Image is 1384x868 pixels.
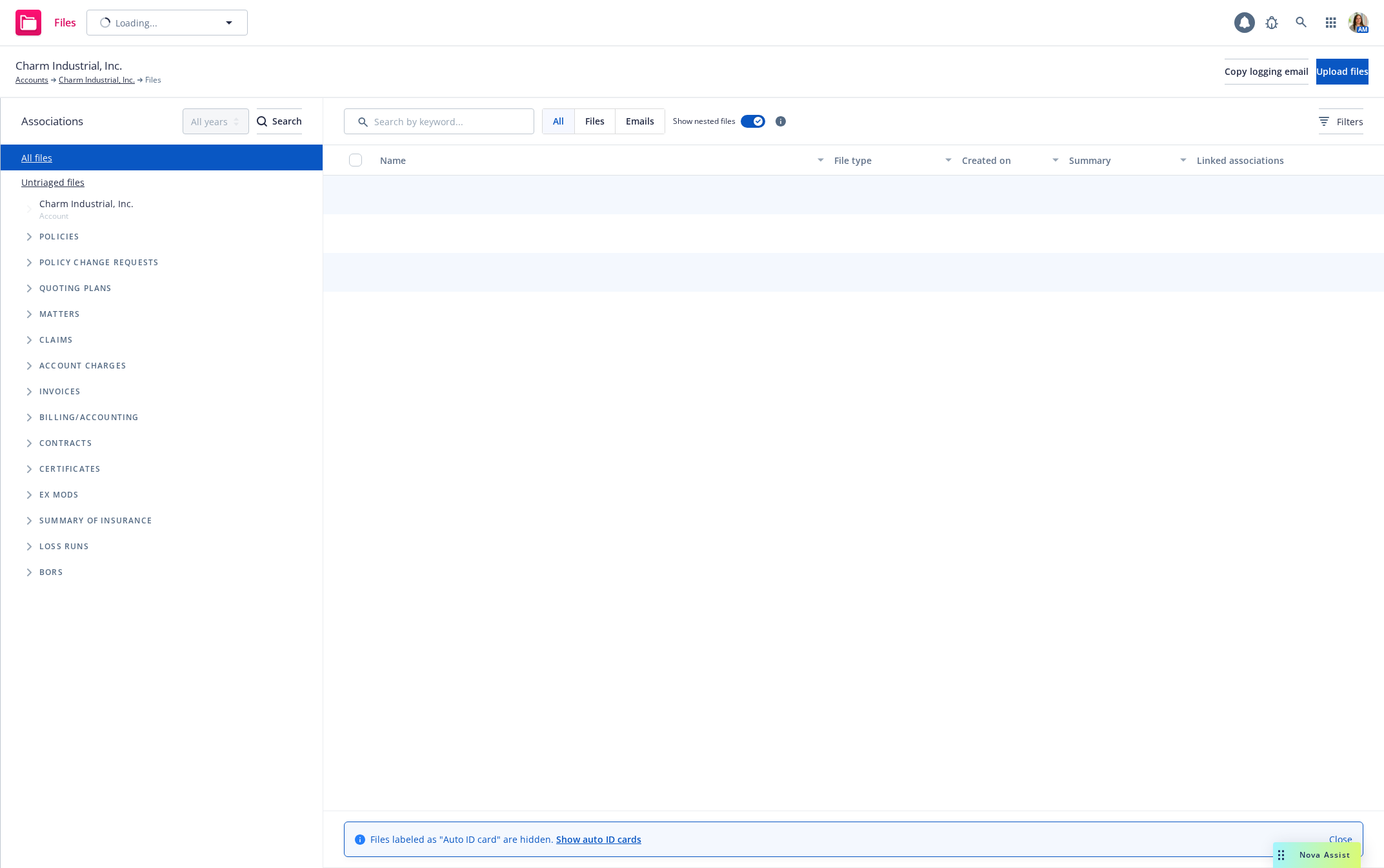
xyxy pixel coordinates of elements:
input: Select all [349,154,362,167]
button: Nova Assist [1273,842,1361,868]
span: Upload files [1316,65,1369,77]
div: Linked associations [1197,154,1314,167]
div: Tree Example [1,194,323,405]
span: BORs [39,569,63,576]
span: Show nested files [673,116,736,126]
button: Summary [1064,145,1192,176]
span: Quoting plans [39,285,112,292]
div: Search [257,109,302,134]
span: Files [145,74,161,86]
a: All files [21,152,52,164]
a: Report a Bug [1259,10,1285,35]
span: Policy change requests [39,259,159,267]
div: Summary [1069,154,1172,167]
span: Policies [39,233,80,241]
button: File type [829,145,957,176]
button: Created on [957,145,1063,176]
span: Loading... [115,16,157,30]
div: Folder Tree Example [1,405,323,585]
button: Copy logging email [1225,59,1309,85]
button: SearchSearch [257,108,302,134]
span: Charm Industrial, Inc. [39,197,134,210]
span: Summary of insurance [39,517,152,525]
span: Nova Assist [1299,849,1350,860]
input: Search by keyword... [344,108,534,134]
a: Search [1289,10,1314,35]
a: Files [10,5,81,41]
span: Files [54,17,76,28]
span: Matters [39,310,80,318]
div: Name [380,154,810,167]
a: Show auto ID cards [556,833,641,845]
span: Invoices [39,388,81,396]
span: Emails [626,114,654,128]
span: Copy logging email [1225,65,1309,77]
button: Loading... [86,10,248,35]
button: Filters [1319,108,1363,134]
span: Certificates [39,465,101,473]
span: Filters [1319,115,1363,128]
a: Accounts [15,74,48,86]
button: Name [375,145,829,176]
a: Close [1329,833,1352,846]
button: Linked associations [1192,145,1319,176]
span: Billing/Accounting [39,414,139,421]
span: Account charges [39,362,126,370]
span: Loss Runs [39,543,89,550]
span: Charm Industrial, Inc. [15,57,122,74]
span: Claims [39,336,73,344]
span: All [553,114,564,128]
span: Associations [21,113,83,130]
svg: Search [257,116,267,126]
img: photo [1348,12,1369,33]
span: Ex Mods [39,491,79,499]
div: File type [834,154,938,167]
span: Account [39,210,134,221]
span: Files [585,114,605,128]
a: Charm Industrial, Inc. [59,74,135,86]
span: Files labeled as "Auto ID card" are hidden. [370,833,641,846]
span: Contracts [39,439,92,447]
a: Switch app [1318,10,1344,35]
div: Drag to move [1273,842,1289,868]
a: Untriaged files [21,176,85,189]
div: Created on [962,154,1044,167]
button: Upload files [1316,59,1369,85]
span: Filters [1337,115,1363,128]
